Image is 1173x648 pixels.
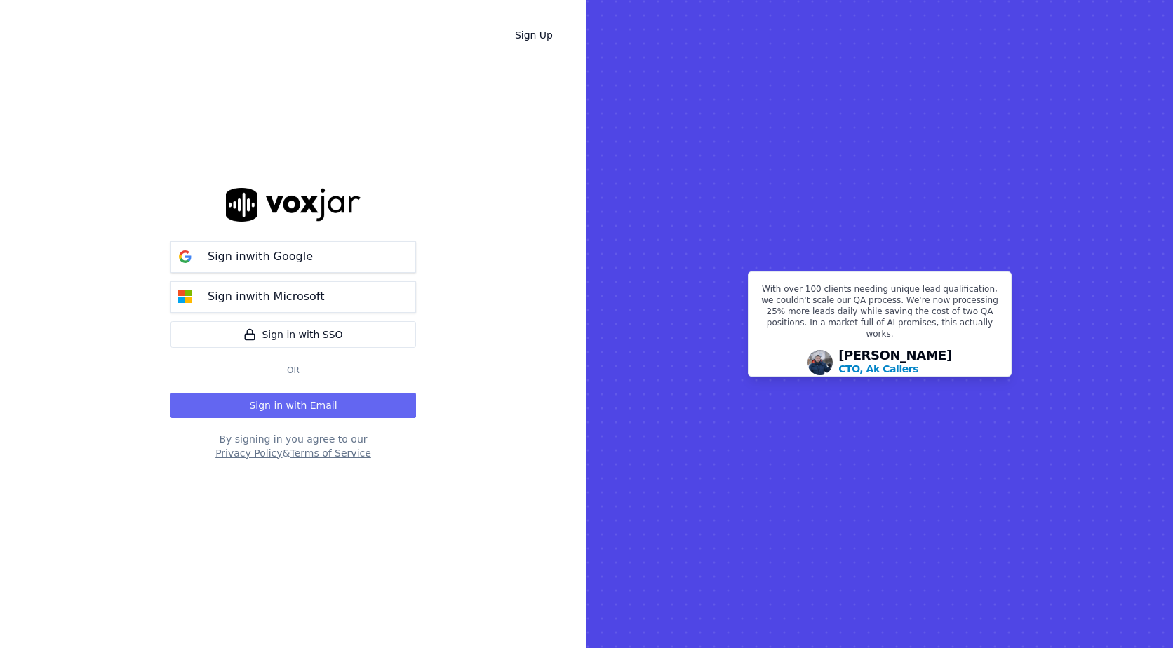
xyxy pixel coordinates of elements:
img: google Sign in button [171,243,199,271]
a: Sign in with SSO [170,321,416,348]
p: With over 100 clients needing unique lead qualification, we couldn't scale our QA process. We're ... [757,283,1003,345]
p: Sign in with Microsoft [208,288,324,305]
button: Sign inwith Google [170,241,416,273]
img: Avatar [807,350,833,375]
a: Sign Up [504,22,564,48]
div: By signing in you agree to our & [170,432,416,460]
span: Or [281,365,305,376]
p: CTO, Ak Callers [838,362,918,376]
button: Sign in with Email [170,393,416,418]
p: Sign in with Google [208,248,313,265]
img: logo [226,188,361,221]
div: [PERSON_NAME] [838,349,952,376]
img: microsoft Sign in button [171,283,199,311]
button: Privacy Policy [215,446,282,460]
button: Sign inwith Microsoft [170,281,416,313]
button: Terms of Service [290,446,370,460]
